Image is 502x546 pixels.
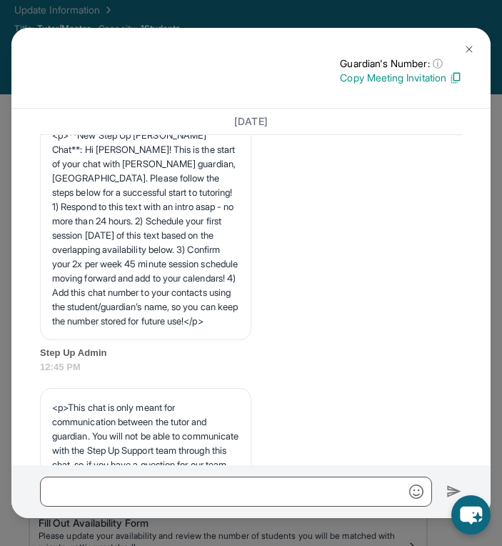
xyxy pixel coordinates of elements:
img: Emoji [409,485,423,499]
button: chat-button [451,495,491,535]
span: Step Up Admin [40,346,462,360]
p: Copy Meeting Invitation [340,71,462,85]
img: Close Icon [463,44,475,55]
img: Send icon [446,483,462,500]
span: ⓘ [433,56,443,71]
span: 12:45 PM [40,360,462,374]
img: Copy Icon [449,71,462,84]
p: <p>This chat is only meant for communication between the tutor and guardian. You will not be able... [52,400,239,500]
p: Guardian's Number: [340,56,462,71]
h3: [DATE] [40,114,462,129]
p: <p>**New Step Up [PERSON_NAME] Chat**: Hi [PERSON_NAME]! This is the start of your chat with [PER... [52,128,239,328]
